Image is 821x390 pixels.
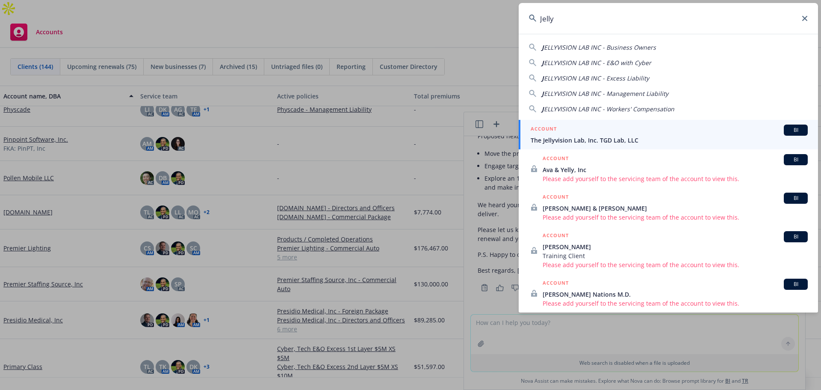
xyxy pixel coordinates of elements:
[787,126,804,134] span: BI
[543,174,808,183] span: Please add yourself to the servicing team of the account to view this.
[544,59,651,67] span: ELLYVISION LAB INC - E&O with Cyber
[543,251,808,260] span: Training Client
[543,165,808,174] span: Ava & Yelly, Inc
[543,279,569,289] h5: ACCOUNT
[542,105,544,113] span: J
[543,154,569,164] h5: ACCOUNT
[543,299,808,308] span: Please add yourself to the servicing team of the account to view this.
[543,193,569,203] h5: ACCOUNT
[531,125,557,135] h5: ACCOUNT
[542,74,544,82] span: J
[787,233,804,241] span: BI
[787,194,804,202] span: BI
[542,59,544,67] span: J
[544,89,668,98] span: ELLYVISION LAB INC - Management Liability
[519,226,818,274] a: ACCOUNTBI[PERSON_NAME]Training ClientPlease add yourself to the servicing team of the account to ...
[543,213,808,222] span: Please add yourself to the servicing team of the account to view this.
[787,156,804,164] span: BI
[544,105,674,113] span: ELLYVISION LAB INC - Workers' Compensation
[519,188,818,226] a: ACCOUNTBI[PERSON_NAME] & [PERSON_NAME]Please add yourself to the servicing team of the account to...
[787,280,804,288] span: BI
[519,149,818,188] a: ACCOUNTBIAva & Yelly, IncPlease add yourself to the servicing team of the account to view this.
[542,89,544,98] span: J
[519,120,818,149] a: ACCOUNTBIThe Jellyvision Lab, Inc. TGD Lab, LLC
[543,242,808,251] span: [PERSON_NAME]
[543,290,808,299] span: [PERSON_NAME] Nations M.D.
[519,3,818,34] input: Search...
[542,43,544,51] span: J
[531,136,808,145] span: The Jellyvision Lab, Inc. TGD Lab, LLC
[543,231,569,241] h5: ACCOUNT
[544,74,649,82] span: ELLYVISION LAB INC - Excess Liability
[543,204,808,213] span: [PERSON_NAME] & [PERSON_NAME]
[519,274,818,313] a: ACCOUNTBI[PERSON_NAME] Nations M.D.Please add yourself to the servicing team of the account to vi...
[544,43,656,51] span: ELLYVISION LAB INC - Business Owners
[543,260,808,269] span: Please add yourself to the servicing team of the account to view this.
